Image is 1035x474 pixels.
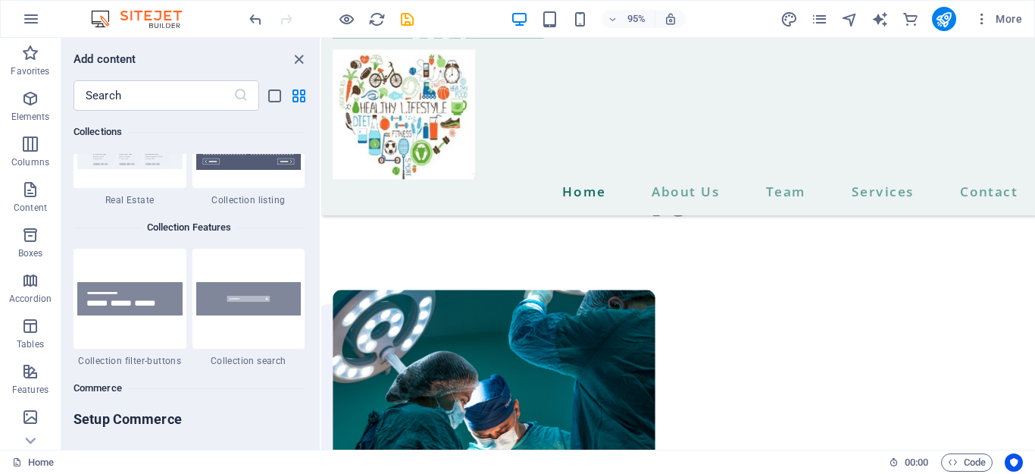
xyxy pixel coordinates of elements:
p: Accordion [9,293,52,305]
button: undo [246,10,264,28]
span: More [974,11,1022,27]
i: Design (Ctrl+Alt+Y) [780,11,798,28]
button: Code [941,454,993,472]
div: Collection filter-buttons [73,249,186,367]
button: navigator [841,10,859,28]
span: Collection filter-buttons [73,355,186,367]
div: Collection search [192,249,305,367]
span: Collection search [192,355,305,367]
h6: Collections [73,123,305,141]
h6: Session time [889,454,929,472]
img: collections-search-bar.svg [196,282,302,316]
i: Navigator [841,11,858,28]
h6: Collection Features [141,218,238,237]
i: Undo: Change text (Ctrl+Z) [247,11,264,28]
img: Editor Logo [87,10,201,28]
button: text_generator [871,10,890,28]
span: : [915,457,918,468]
i: Publish [935,11,952,28]
p: Columns [11,156,49,168]
button: design [780,10,799,28]
i: Reload page [368,11,386,28]
button: Click here to leave preview mode and continue editing [337,10,355,28]
button: More [968,7,1028,31]
h6: 95% [624,10,649,28]
i: AI Writer [871,11,889,28]
p: Features [12,384,48,396]
h6: Add content [73,50,136,68]
a: Click to cancel selection. Double-click to open Pages [12,454,54,472]
span: Collection listing [192,194,305,206]
p: Favorites [11,65,49,77]
p: Tables [17,338,44,350]
button: close panel [289,50,308,68]
button: publish [932,7,956,31]
button: save [398,10,416,28]
p: Images [15,429,46,441]
img: collections-filter.svg [77,282,183,316]
p: Elements [11,111,50,123]
button: list-view [265,86,283,105]
button: grid-view [289,86,308,105]
button: pages [811,10,829,28]
span: 00 00 [905,454,928,472]
p: Boxes [18,247,43,259]
span: Code [948,454,986,472]
span: Real Estate [73,194,186,206]
button: reload [367,10,386,28]
i: Save (Ctrl+S) [399,11,416,28]
i: On resize automatically adjust zoom level to fit chosen device. [664,12,677,26]
button: Usercentrics [1005,454,1023,472]
button: commerce [902,10,920,28]
h6: Setup Commerce [73,410,305,432]
h6: Commerce [73,379,305,397]
p: Content [14,202,47,214]
input: Search [73,80,233,111]
button: 95% [602,10,655,28]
